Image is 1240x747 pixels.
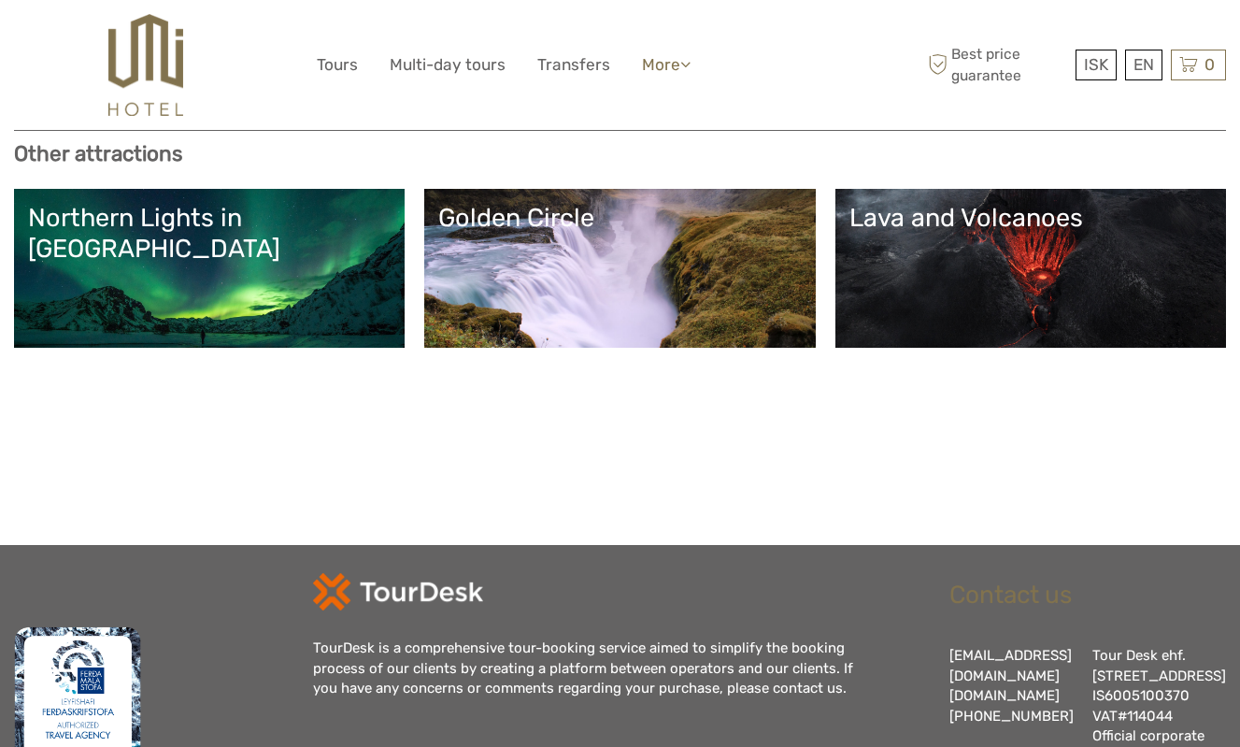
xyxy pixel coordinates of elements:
div: Golden Circle [438,203,801,233]
span: 0 [1202,55,1218,74]
button: Open LiveChat chat widget [215,29,237,51]
a: Northern Lights in [GEOGRAPHIC_DATA] [28,203,391,334]
img: 526-1e775aa5-7374-4589-9d7e-5793fb20bdfc_logo_big.jpg [108,14,182,116]
a: Multi-day tours [390,51,506,79]
div: Lava and Volcanoes [849,203,1212,233]
a: More [642,51,691,79]
a: Lava and Volcanoes [849,203,1212,334]
h2: Contact us [949,581,1226,611]
p: We're away right now. Please check back later! [26,33,211,48]
a: [DOMAIN_NAME] [949,687,1060,704]
b: Other attractions [14,141,182,166]
a: Transfers [537,51,610,79]
div: Northern Lights in [GEOGRAPHIC_DATA] [28,203,391,264]
span: ISK [1084,55,1108,74]
div: EN [1125,50,1162,80]
a: Tours [317,51,358,79]
a: Golden Circle [438,203,801,334]
span: Best price guarantee [923,44,1071,85]
div: TourDesk is a comprehensive tour-booking service aimed to simplify the booking process of our cli... [313,639,874,698]
img: td-logo-white.png [313,573,482,611]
